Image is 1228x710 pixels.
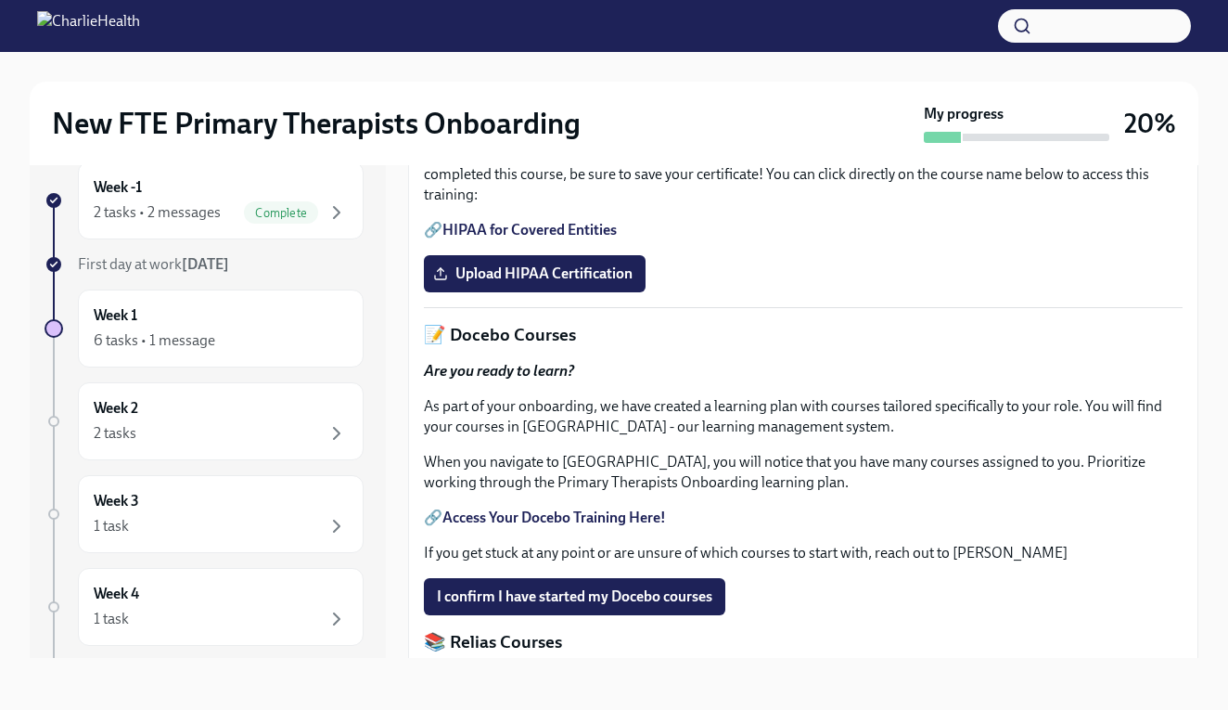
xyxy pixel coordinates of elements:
div: 6 tasks • 1 message [94,330,215,351]
button: I confirm I have started my Docebo courses [424,578,725,615]
span: Upload HIPAA Certification [437,265,633,283]
div: 2 tasks [94,423,136,444]
a: Week 41 task [45,568,364,646]
a: Week -12 tasks • 2 messagesComplete [45,161,364,239]
span: Complete [244,206,318,220]
h6: Week 4 [94,584,139,604]
label: Upload HIPAA Certification [424,255,646,292]
h6: Week 3 [94,491,139,511]
p: 📝 Docebo Courses [424,323,1183,347]
div: 2 tasks • 2 messages [94,202,221,223]
a: HIPAA for Covered Entities [442,221,617,239]
p: As part of your onboarding, we have created a learning plan with courses tailored specifically to... [424,396,1183,437]
h6: Week -1 [94,177,142,198]
p: 🔗 [424,508,1183,528]
div: 1 task [94,516,129,536]
h6: Week 2 [94,398,138,419]
span: I confirm I have started my Docebo courses [437,587,712,606]
p: 🔗 [424,220,1183,240]
a: Access Your Docebo Training Here! [442,509,666,526]
a: First day at work[DATE] [45,254,364,275]
div: 1 task [94,609,129,629]
p: 📚 Relias Courses [424,630,1183,654]
strong: Are you ready to learn? [424,362,574,380]
p: As part of your onboarding you will complete a required HIPAA course in [GEOGRAPHIC_DATA]. Once y... [424,144,1183,205]
img: CharlieHealth [37,11,140,41]
strong: My progress [924,104,1004,124]
span: First day at work [78,255,229,273]
h2: New FTE Primary Therapists Onboarding [52,105,581,142]
p: When you navigate to [GEOGRAPHIC_DATA], you will notice that you have many courses assigned to yo... [424,452,1183,493]
a: Week 16 tasks • 1 message [45,290,364,368]
strong: [DATE] [182,255,229,273]
p: If you get stuck at any point or are unsure of which courses to start with, reach out to [PERSON_... [424,543,1183,563]
a: Week 31 task [45,475,364,553]
h3: 20% [1124,107,1176,140]
h6: Week 1 [94,305,137,326]
a: Week 22 tasks [45,382,364,460]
